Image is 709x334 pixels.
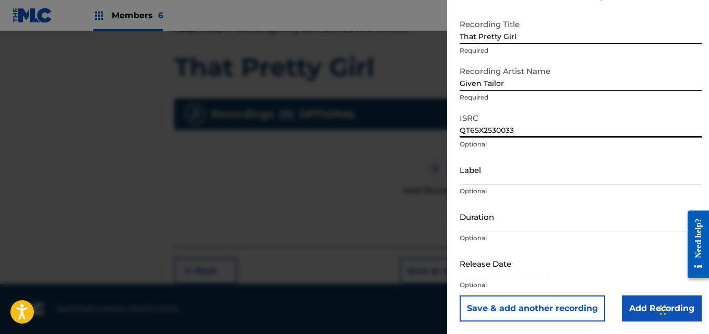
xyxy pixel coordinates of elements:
[93,9,105,22] img: Top Rightsholders
[112,9,163,21] span: Members
[460,295,605,321] button: Save & add another recording
[158,10,163,20] span: 6
[460,93,702,102] p: Required
[460,46,702,55] p: Required
[660,294,666,326] div: Drag
[657,284,709,334] iframe: Chat Widget
[622,295,702,321] input: Add Recording
[460,233,702,243] p: Optional
[460,140,702,149] p: Optional
[460,280,702,290] p: Optional
[680,206,709,282] iframe: Resource Center
[460,187,702,196] p: Optional
[13,8,53,23] img: MLC Logo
